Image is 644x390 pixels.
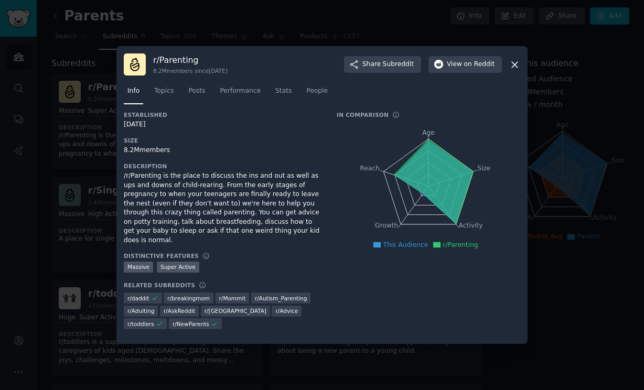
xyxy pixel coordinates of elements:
[383,60,414,69] span: Subreddit
[124,162,322,170] h3: Description
[151,83,177,104] a: Topics
[124,252,199,259] h3: Distinctive Features
[167,295,210,302] span: r/ breakingmom
[124,83,143,104] a: Info
[188,86,205,96] span: Posts
[477,165,490,172] tspan: Size
[127,307,154,315] span: r/ Adulting
[375,222,398,229] tspan: Growth
[447,60,495,69] span: View
[205,307,266,315] span: r/ [GEOGRAPHIC_DATA]
[428,56,502,73] button: Viewon Reddit
[383,241,428,248] span: This Audience
[124,120,322,129] div: [DATE]
[464,60,495,69] span: on Reddit
[306,86,328,96] span: People
[124,111,322,118] h3: Established
[124,171,322,245] div: /r/Parenting is the place to discuss the ins and out as well as ups and downs of child-rearing. F...
[275,307,298,315] span: r/ Advice
[124,281,195,289] h3: Related Subreddits
[303,83,331,104] a: People
[219,295,246,302] span: r/ Mommit
[153,67,228,74] div: 8.2M members since [DATE]
[127,320,154,328] span: r/ toddlers
[124,262,153,273] div: Massive
[154,86,174,96] span: Topics
[275,86,292,96] span: Stats
[124,137,322,144] h3: Size
[459,222,483,229] tspan: Activity
[127,86,139,96] span: Info
[185,83,209,104] a: Posts
[157,262,199,273] div: Super Active
[337,111,389,118] h3: In Comparison
[422,129,435,136] tspan: Age
[124,146,322,155] div: 8.2M members
[124,53,146,75] img: Parenting
[443,241,478,248] span: r/Parenting
[173,320,209,328] span: r/ NewParents
[220,86,261,96] span: Performance
[344,56,421,73] button: ShareSubreddit
[164,307,195,315] span: r/ AskReddit
[255,295,307,302] span: r/ Autism_Parenting
[127,295,149,302] span: r/ daddit
[360,165,380,172] tspan: Reach
[272,83,295,104] a: Stats
[153,55,228,66] h3: r/ Parenting
[362,60,414,69] span: Share
[216,83,264,104] a: Performance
